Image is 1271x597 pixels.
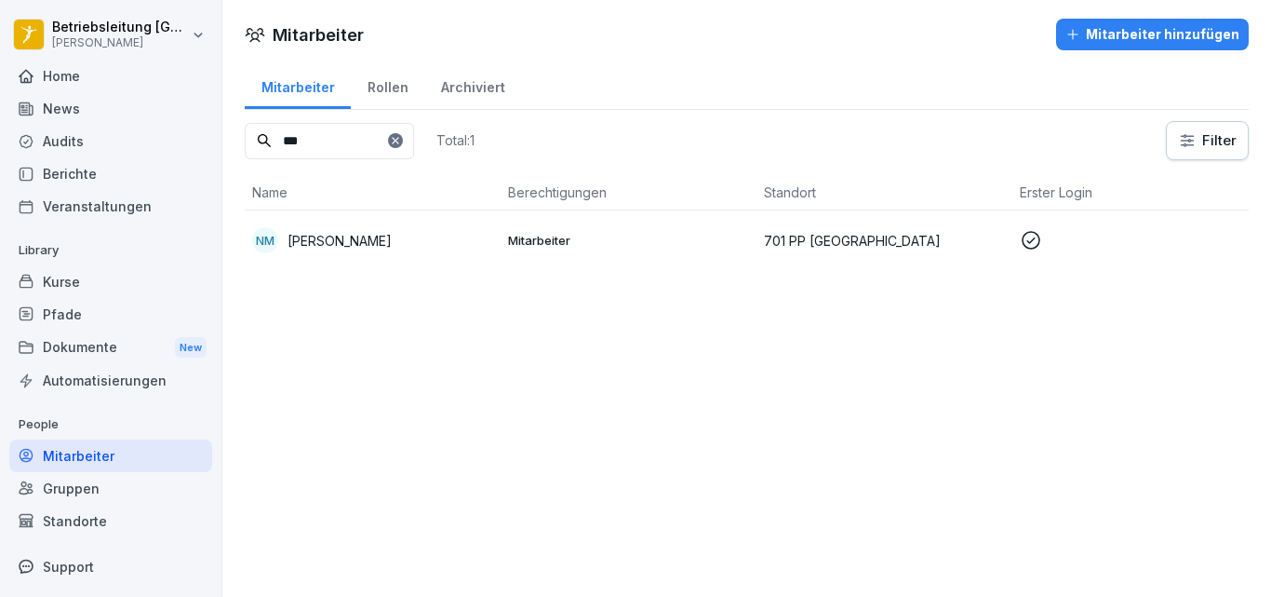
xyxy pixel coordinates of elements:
[756,175,1012,210] th: Standort
[424,61,521,109] a: Archiviert
[273,22,364,47] h1: Mitarbeiter
[1065,24,1239,45] div: Mitarbeiter hinzufügen
[9,190,212,223] a: Veranstaltungen
[9,298,212,331] a: Pfade
[9,472,212,505] a: Gruppen
[1056,19,1249,50] button: Mitarbeiter hinzufügen
[9,331,212,365] div: Dokumente
[288,231,392,251] p: [PERSON_NAME]
[1167,122,1248,159] button: Filter
[9,550,212,583] div: Support
[9,236,212,265] p: Library
[252,227,278,253] div: NM
[1178,131,1237,150] div: Filter
[1012,175,1268,210] th: Erster Login
[175,337,207,359] div: New
[9,440,212,472] a: Mitarbeiter
[501,175,756,210] th: Berechtigungen
[436,131,475,149] p: Total: 1
[9,505,212,537] a: Standorte
[9,410,212,440] p: People
[508,232,749,249] p: Mitarbeiter
[9,157,212,190] a: Berichte
[351,61,424,109] a: Rollen
[9,60,212,92] a: Home
[9,265,212,298] a: Kurse
[9,364,212,397] a: Automatisierungen
[52,36,188,49] p: [PERSON_NAME]
[245,61,351,109] a: Mitarbeiter
[764,231,1005,251] p: 701 PP [GEOGRAPHIC_DATA]
[9,125,212,157] a: Audits
[52,20,188,35] p: Betriebsleitung [GEOGRAPHIC_DATA]
[9,92,212,125] a: News
[245,175,501,210] th: Name
[9,331,212,365] a: DokumenteNew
